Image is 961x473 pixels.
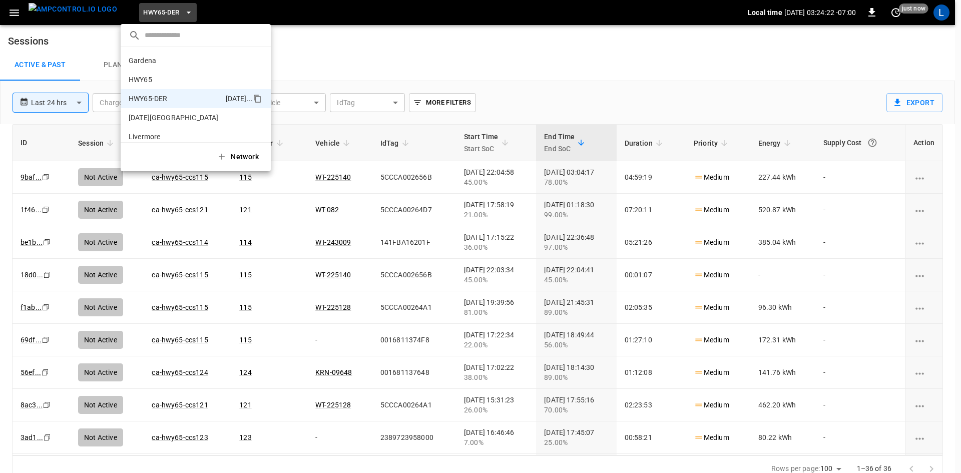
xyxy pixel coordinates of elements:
[252,93,263,105] div: copy
[129,75,228,85] p: HWY65
[129,56,227,66] p: Gardena
[129,94,222,104] p: HWY65-DER
[129,132,228,142] p: Livermore
[211,147,267,167] button: Network
[129,113,227,123] p: [DATE][GEOGRAPHIC_DATA]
